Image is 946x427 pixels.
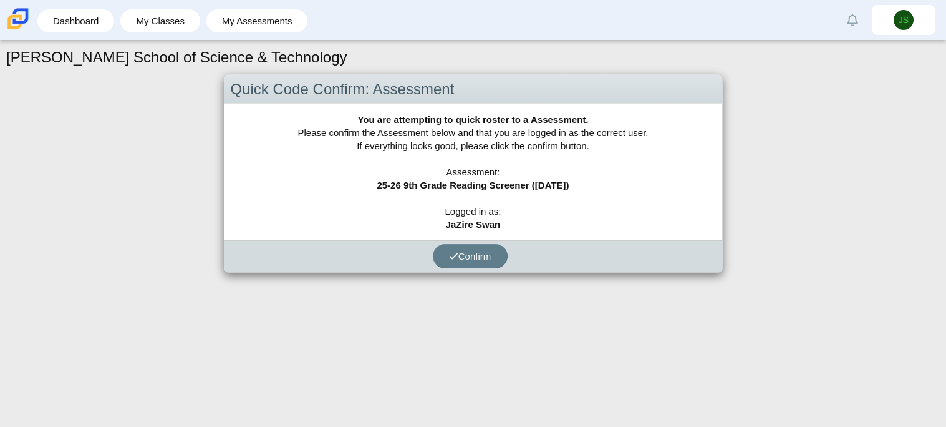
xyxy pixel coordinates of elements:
[5,23,31,34] a: Carmen School of Science & Technology
[839,6,866,34] a: Alerts
[449,251,491,262] span: Confirm
[899,16,909,24] span: JS
[446,219,501,230] b: JaZire Swan
[377,180,569,190] b: 25-26 9th Grade Reading Screener ([DATE])
[5,6,31,32] img: Carmen School of Science & Technology
[872,5,935,35] a: JS
[433,244,508,268] button: Confirm
[6,47,347,68] h1: [PERSON_NAME] School of Science & Technology
[44,9,108,32] a: Dashboard
[224,75,722,104] div: Quick Code Confirm: Assessment
[213,9,302,32] a: My Assessments
[127,9,194,32] a: My Classes
[224,104,722,240] div: Please confirm the Assessment below and that you are logged in as the correct user. If everything...
[357,114,588,125] b: You are attempting to quick roster to a Assessment.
